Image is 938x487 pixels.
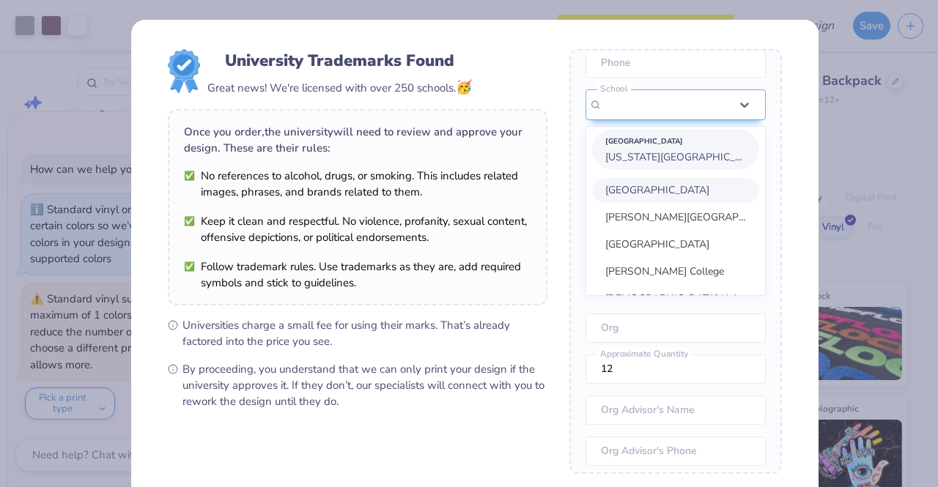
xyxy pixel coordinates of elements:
[586,395,766,425] input: Org Advisor's Name
[605,150,764,164] span: [US_STATE][GEOGRAPHIC_DATA]
[182,317,547,349] span: Universities charge a small fee for using their marks. That’s already factored into the price you...
[184,124,531,156] div: Once you order, the university will need to review and approve your design. These are their rules:
[184,259,531,291] li: Follow trademark rules. Use trademarks as they are, add required symbols and stick to guidelines.
[605,210,791,224] span: [PERSON_NAME][GEOGRAPHIC_DATA]
[182,361,547,409] span: By proceeding, you understand that we can only print your design if the university approves it. I...
[605,133,746,149] div: [GEOGRAPHIC_DATA]
[168,49,200,93] img: License badge
[586,436,766,466] input: Org Advisor's Phone
[605,264,724,278] span: [PERSON_NAME] College
[184,168,531,200] li: No references to alcohol, drugs, or smoking. This includes related images, phrases, and brands re...
[586,48,766,78] input: Phone
[605,237,709,251] span: [GEOGRAPHIC_DATA]
[605,183,709,197] span: [GEOGRAPHIC_DATA]
[184,213,531,245] li: Keep it clean and respectful. No violence, profanity, sexual content, offensive depictions, or po...
[605,291,854,305] span: [DEMOGRAPHIC_DATA] University of Health Sciences
[586,354,766,384] input: Approximate Quantity
[586,313,766,343] input: Org
[456,78,472,96] span: 🥳
[207,78,472,97] div: Great news! We're licensed with over 250 schools.
[225,49,454,73] div: University Trademarks Found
